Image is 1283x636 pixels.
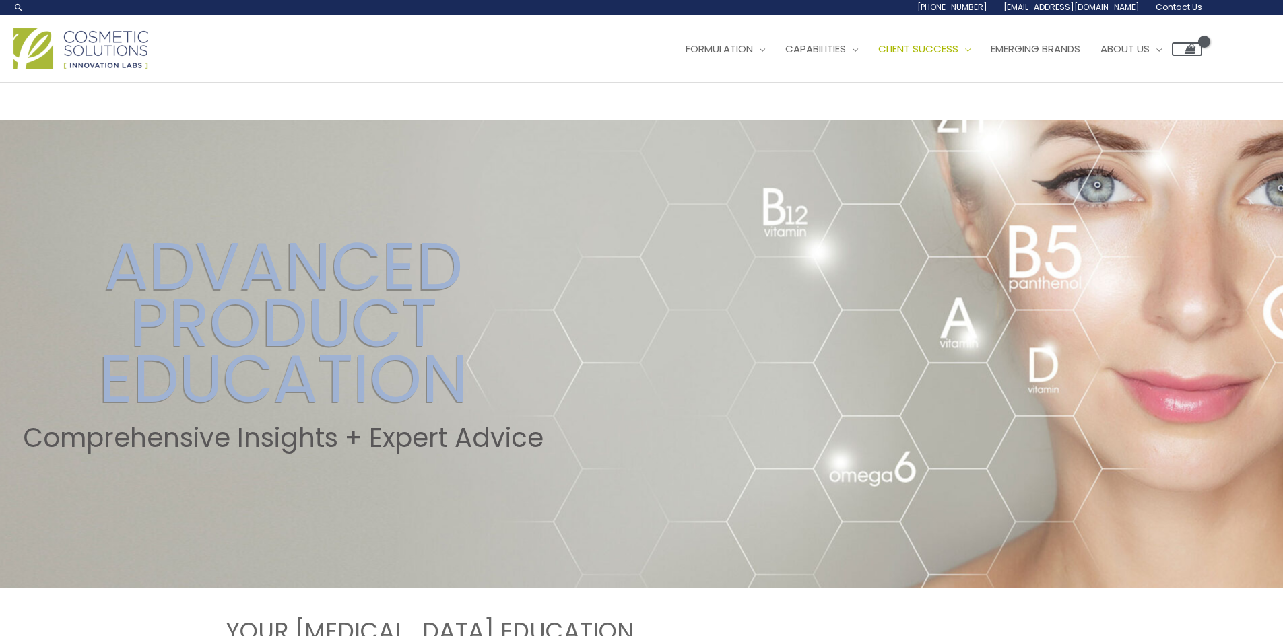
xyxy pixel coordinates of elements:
span: [PHONE_NUMBER] [917,1,987,13]
a: Formulation [676,29,775,69]
span: Formulation [686,42,753,56]
span: Contact Us [1156,1,1202,13]
a: View Shopping Cart, empty [1172,42,1202,56]
a: Search icon link [13,2,24,13]
span: Capabilities [785,42,846,56]
a: Emerging Brands [981,29,1090,69]
h2: Comprehensive Insights + Expert Advice [23,423,544,454]
span: Emerging Brands [991,42,1080,56]
span: Client Success [878,42,958,56]
a: About Us [1090,29,1172,69]
img: Cosmetic Solutions Logo [13,28,148,69]
a: Client Success [868,29,981,69]
a: Capabilities [775,29,868,69]
h2: ADVANCED PRODUCT EDUCATION [23,238,544,407]
span: [EMAIL_ADDRESS][DOMAIN_NAME] [1004,1,1140,13]
span: About Us [1100,42,1150,56]
nav: Site Navigation [665,29,1202,69]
